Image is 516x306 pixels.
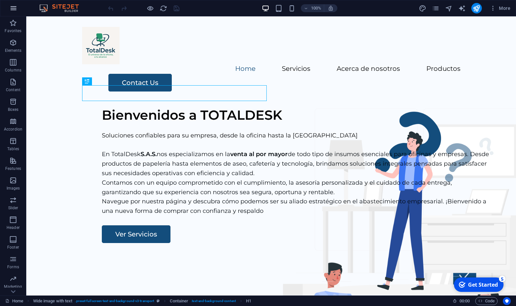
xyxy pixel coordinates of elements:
[432,4,440,12] button: pages
[33,297,252,305] nav: breadcrumb
[464,298,465,303] span: :
[191,297,236,305] span: . text-and-background-content
[7,245,19,250] p: Footer
[160,5,167,12] i: Reload page
[5,297,23,305] a: Click to cancel selection. Double-click to open Pages
[5,166,21,171] p: Features
[473,5,480,12] i: Publish
[18,6,48,13] div: Get Started
[445,5,453,12] i: Navigator
[328,5,334,11] i: On resize automatically adjust zoom level to fit chosen device.
[503,297,511,305] button: Usercentrics
[6,87,20,92] p: Content
[471,3,482,13] button: publish
[246,297,251,305] span: Click to select. Double-click to edit
[458,5,466,12] i: AI Writer
[4,284,22,289] p: Marketing
[419,5,426,12] i: Design (Ctrl+Alt+Y)
[4,127,22,132] p: Accordion
[8,107,19,112] p: Boxes
[170,297,188,305] span: Click to select. Double-click to edit
[38,4,87,12] img: Editor Logo
[301,4,324,12] button: 100%
[419,4,427,12] button: design
[445,4,453,12] button: navigator
[7,264,19,270] p: Forms
[49,1,55,7] div: 5
[460,297,470,305] span: 00 00
[432,5,439,12] i: Pages (Ctrl+Alt+S)
[7,225,20,230] p: Header
[458,4,466,12] button: text_generator
[5,28,21,33] p: Favorites
[157,299,160,303] i: This element is a customizable preset
[311,4,321,12] h6: 100%
[487,3,513,13] button: More
[146,4,154,12] button: Click here to leave preview mode and continue editing
[5,48,22,53] p: Elements
[475,297,498,305] button: Code
[7,146,19,152] p: Tables
[75,297,154,305] span: . preset-fullscreen-text-and-background-v3-transport
[4,3,53,17] div: Get Started 5 items remaining, 0% complete
[478,297,495,305] span: Code
[159,4,167,12] button: reload
[8,205,18,211] p: Slider
[33,297,73,305] span: Click to select. Double-click to edit
[5,68,21,73] p: Columns
[490,5,510,11] span: More
[453,297,470,305] h6: Session time
[7,186,20,191] p: Images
